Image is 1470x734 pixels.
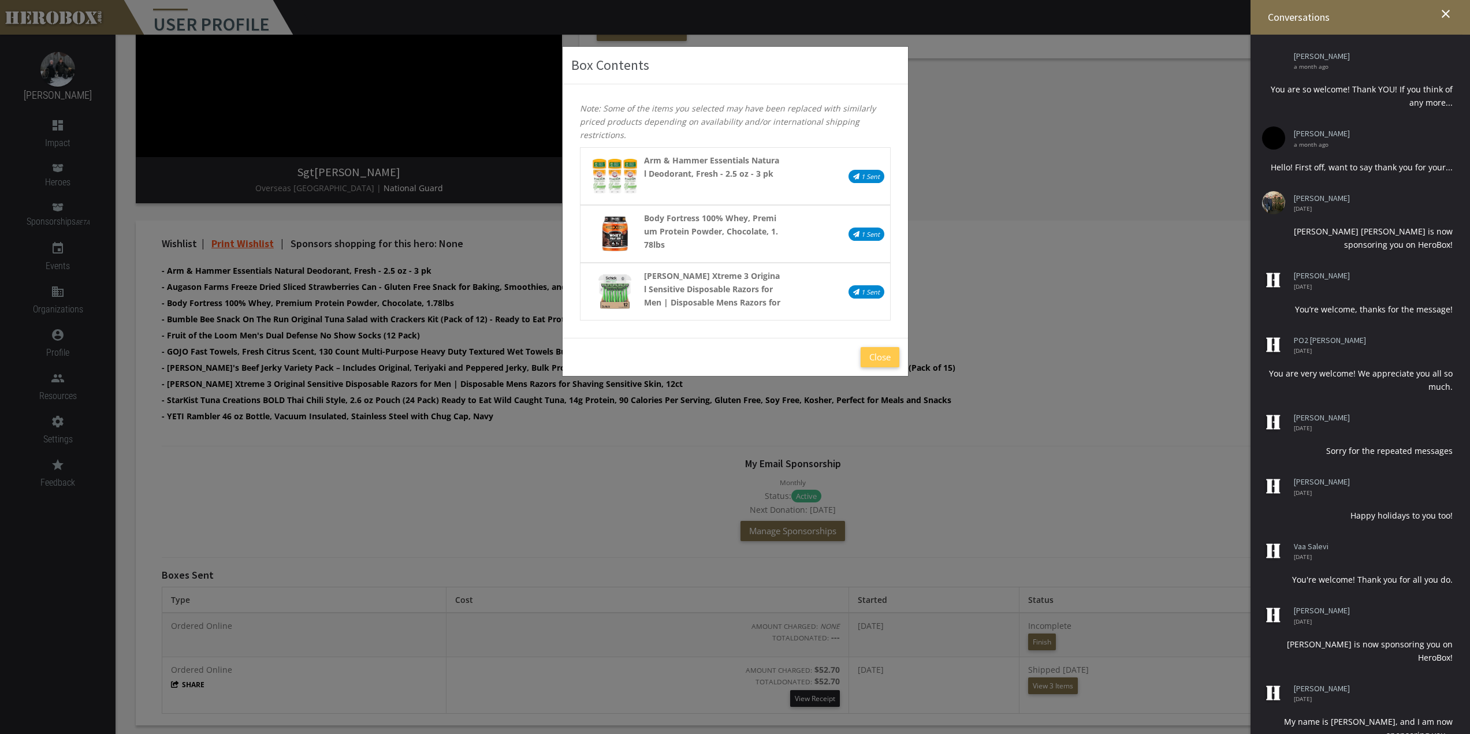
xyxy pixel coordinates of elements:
[580,102,891,141] p: Note: Some of the items you selected may have been replaced with similarly priced products depend...
[602,217,628,251] img: 811Z-NuSnQL._AC_UL320_.jpg
[598,274,632,309] img: 81+5PAjnSPL._AC_UL320_.jpg
[644,154,780,180] strong: Arm & Hammer Essentials Natural Deodorant, Fresh - 2.5 oz - 3 pk
[593,159,638,193] img: 71Mmew0UDFL._AC_UL320_.jpg
[644,211,780,251] strong: Body Fortress 100% Whey, Premium Protein Powder, Chocolate, 1.78lbs
[644,269,780,322] strong: [PERSON_NAME] Xtreme 3 Original Sensitive Disposable Razors for Men | Disposable Mens Razors for ...
[861,172,880,181] i: 1 Sent
[571,55,899,75] h3: Box Contents
[861,347,899,367] button: Close
[861,288,880,296] i: 1 Sent
[861,230,880,239] i: 1 Sent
